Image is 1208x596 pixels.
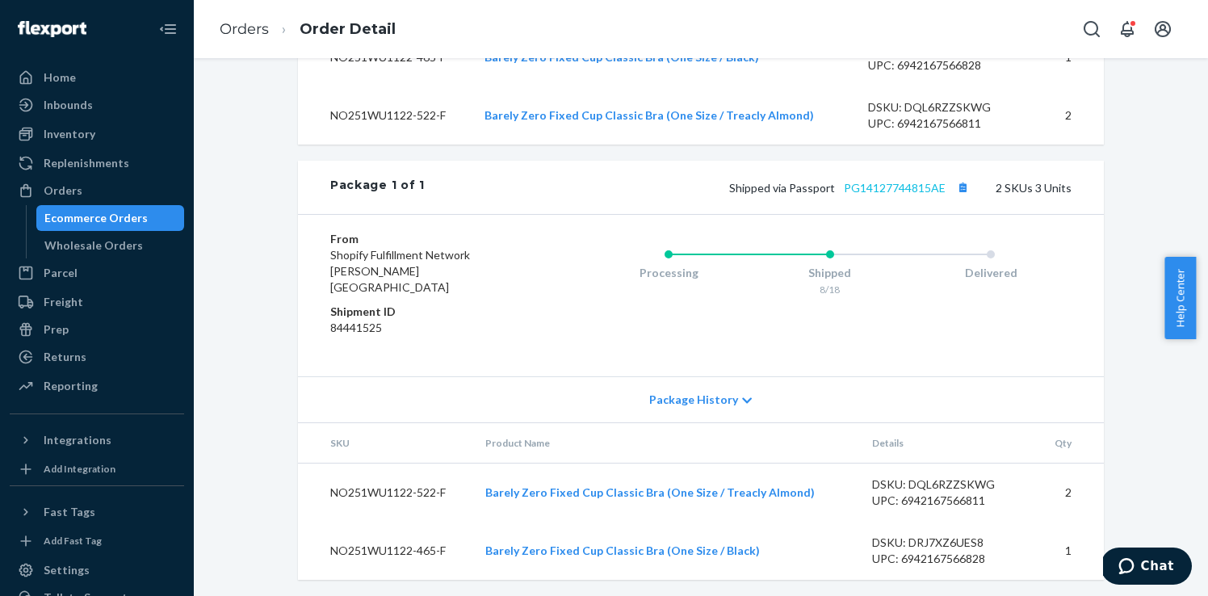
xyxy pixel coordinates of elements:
[425,177,1072,198] div: 2 SKUs 3 Units
[207,6,409,53] ol: breadcrumbs
[485,485,815,499] a: Barely Zero Fixed Cup Classic Bra (One Size / Treacly Almond)
[10,531,184,551] a: Add Fast Tag
[472,423,858,464] th: Product Name
[868,99,1020,115] div: DSKU: DQL6RZZSKWG
[36,205,185,231] a: Ecommerce Orders
[649,392,738,408] span: Package History
[152,13,184,45] button: Close Navigation
[485,544,760,557] a: Barely Zero Fixed Cup Classic Bra (One Size / Black)
[44,462,115,476] div: Add Integration
[484,108,814,122] a: Barely Zero Fixed Cup Classic Bra (One Size / Treacly Almond)
[330,177,425,198] div: Package 1 of 1
[220,20,269,38] a: Orders
[44,265,78,281] div: Parcel
[330,248,470,294] span: Shopify Fulfillment Network [PERSON_NAME][GEOGRAPHIC_DATA]
[10,344,184,370] a: Returns
[1036,423,1104,464] th: Qty
[10,317,184,342] a: Prep
[44,378,98,394] div: Reporting
[44,349,86,365] div: Returns
[44,210,148,226] div: Ecommerce Orders
[300,20,396,38] a: Order Detail
[44,155,129,171] div: Replenishments
[10,460,184,479] a: Add Integration
[330,231,523,247] dt: From
[1032,86,1104,145] td: 2
[44,126,95,142] div: Inventory
[868,57,1020,73] div: UPC: 6942167566828
[844,181,946,195] a: PG14127744815AE
[872,476,1024,493] div: DSKU: DQL6RZZSKWG
[749,265,911,281] div: Shipped
[10,260,184,286] a: Parcel
[1111,13,1143,45] button: Open notifications
[872,535,1024,551] div: DSKU: DRJ7XZ6UES8
[1076,13,1108,45] button: Open Search Box
[298,464,472,523] td: NO251WU1122-522-F
[1036,522,1104,580] td: 1
[910,265,1072,281] div: Delivered
[10,150,184,176] a: Replenishments
[44,534,102,548] div: Add Fast Tag
[298,423,472,464] th: SKU
[10,427,184,453] button: Integrations
[952,177,973,198] button: Copy tracking number
[729,181,973,195] span: Shipped via Passport
[10,121,184,147] a: Inventory
[44,504,95,520] div: Fast Tags
[330,304,523,320] dt: Shipment ID
[44,321,69,338] div: Prep
[298,86,472,145] td: NO251WU1122-522-F
[330,320,523,336] dd: 84441525
[10,289,184,315] a: Freight
[44,432,111,448] div: Integrations
[10,178,184,204] a: Orders
[44,97,93,113] div: Inbounds
[36,233,185,258] a: Wholesale Orders
[588,265,749,281] div: Processing
[44,237,143,254] div: Wholesale Orders
[10,92,184,118] a: Inbounds
[749,283,911,296] div: 8/18
[868,115,1020,132] div: UPC: 6942167566811
[872,493,1024,509] div: UPC: 6942167566811
[298,522,472,580] td: NO251WU1122-465-F
[1036,464,1104,523] td: 2
[44,69,76,86] div: Home
[10,499,184,525] button: Fast Tags
[872,551,1024,567] div: UPC: 6942167566828
[44,562,90,578] div: Settings
[44,294,83,310] div: Freight
[10,557,184,583] a: Settings
[18,21,86,37] img: Flexport logo
[1147,13,1179,45] button: Open account menu
[1164,257,1196,339] button: Help Center
[859,423,1037,464] th: Details
[10,65,184,90] a: Home
[1103,548,1192,588] iframe: Opens a widget where you can chat to one of our agents
[10,373,184,399] a: Reporting
[44,183,82,199] div: Orders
